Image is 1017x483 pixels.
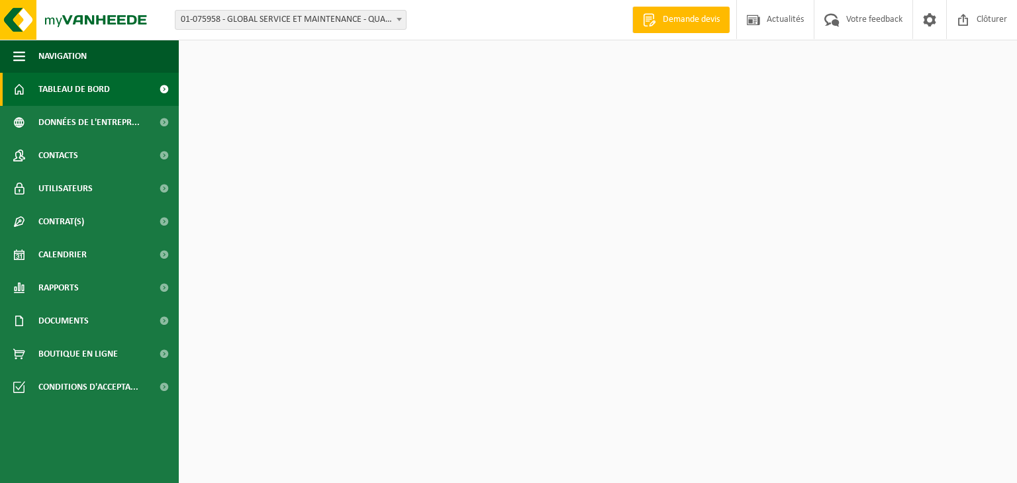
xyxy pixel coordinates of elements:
span: 01-075958 - GLOBAL SERVICE ET MAINTENANCE - QUAREGNON [175,10,407,30]
span: Rapports [38,271,79,304]
span: Utilisateurs [38,172,93,205]
span: 01-075958 - GLOBAL SERVICE ET MAINTENANCE - QUAREGNON [175,11,406,29]
span: Tableau de bord [38,73,110,106]
a: Demande devis [632,7,730,33]
span: Calendrier [38,238,87,271]
span: Contacts [38,139,78,172]
span: Conditions d'accepta... [38,371,138,404]
span: Documents [38,304,89,337]
span: Boutique en ligne [38,337,118,371]
span: Données de l'entrepr... [38,106,140,139]
span: Demande devis [659,13,723,26]
span: Contrat(s) [38,205,84,238]
span: Navigation [38,40,87,73]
